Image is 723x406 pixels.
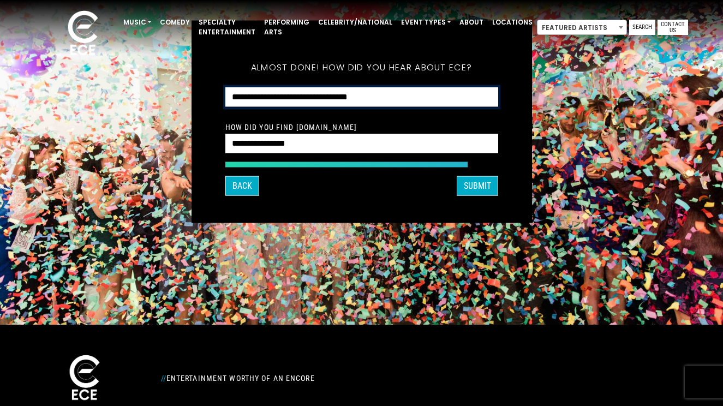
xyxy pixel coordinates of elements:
[397,13,455,32] a: Event Types
[119,13,156,32] a: Music
[260,13,314,41] a: Performing Arts
[658,20,688,35] a: Contact Us
[457,176,498,196] button: SUBMIT
[225,122,357,132] label: How Did You Find [DOMAIN_NAME]
[56,8,110,61] img: ece_new_logo_whitev2-1.png
[629,20,655,35] a: Search
[314,13,397,32] a: Celebrity/National
[225,176,259,196] button: Back
[455,13,488,32] a: About
[154,369,465,387] div: Entertainment Worthy of an Encore
[537,20,627,35] span: Featured Artists
[161,374,166,383] span: //
[537,20,626,35] span: Featured Artists
[225,87,498,108] select: How did you hear about ECE
[225,48,498,87] h5: Almost done! How did you hear about ECE?
[488,13,537,32] a: Locations
[194,13,260,41] a: Specialty Entertainment
[156,13,194,32] a: Comedy
[57,352,112,405] img: ece_new_logo_whitev2-1.png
